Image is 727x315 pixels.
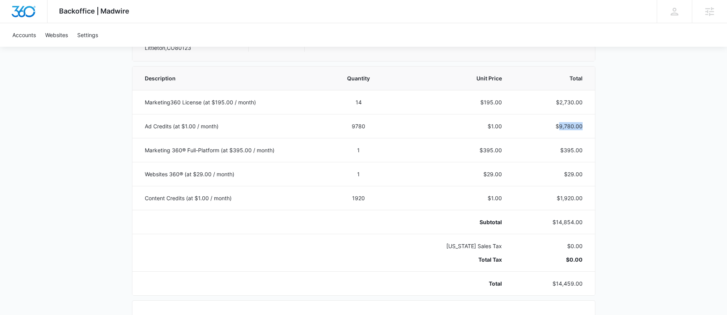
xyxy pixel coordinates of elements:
p: Websites 360® (at $29.00 / month) [145,170,316,178]
p: [US_STATE] Sales Tax [401,242,502,250]
p: $0.00 [520,255,582,264]
p: $2,730.00 [520,98,582,106]
span: Quantity [335,74,383,82]
span: Total [520,74,582,82]
p: Ad Credits (at $1.00 / month) [145,122,316,130]
span: Backoffice | Madwire [59,7,129,15]
a: Settings [73,23,103,47]
td: 1 [325,162,392,186]
p: Total [401,279,502,288]
p: $14,854.00 [520,218,582,226]
td: 1 [325,138,392,162]
span: Description [145,74,316,82]
a: Websites [41,23,73,47]
td: 14 [325,90,392,114]
p: $1.00 [401,122,502,130]
p: $395.00 [520,146,582,154]
p: $29.00 [401,170,502,178]
p: $195.00 [401,98,502,106]
td: 1920 [325,186,392,210]
p: Subtotal [401,218,502,226]
p: $395.00 [401,146,502,154]
p: $1,920.00 [520,194,582,202]
a: Accounts [8,23,41,47]
p: Total Tax [401,255,502,264]
p: $9,780.00 [520,122,582,130]
p: $1.00 [401,194,502,202]
p: Content Credits (at $1.00 / month) [145,194,316,202]
td: 9780 [325,114,392,138]
p: $29.00 [520,170,582,178]
p: Marketing360 License (at $195.00 / month) [145,98,316,106]
p: $0.00 [520,242,582,250]
p: Marketing 360® Full-Platform (at $395.00 / month) [145,146,316,154]
span: Unit Price [401,74,502,82]
p: $14,459.00 [520,279,582,288]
